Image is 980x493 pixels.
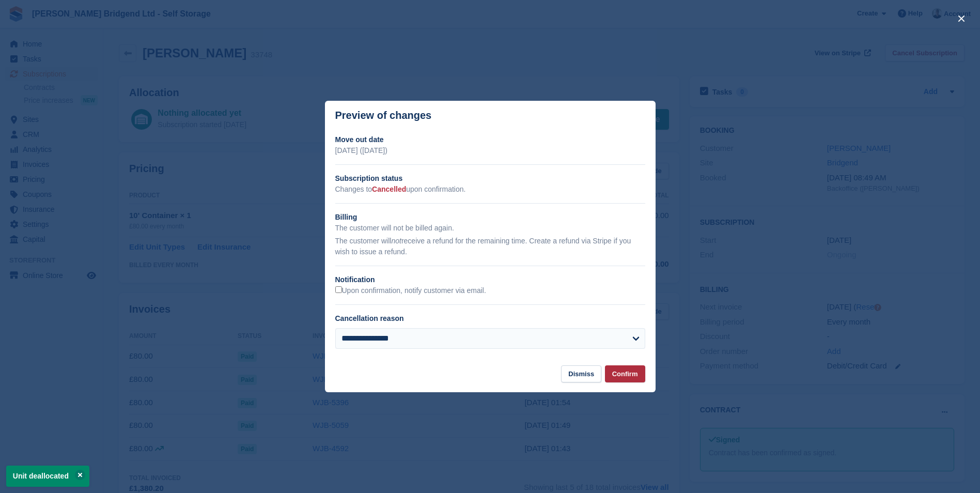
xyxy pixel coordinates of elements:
h2: Notification [335,274,645,285]
p: Preview of changes [335,110,432,121]
h2: Subscription status [335,173,645,184]
h2: Move out date [335,134,645,145]
p: [DATE] ([DATE]) [335,145,645,156]
button: Dismiss [561,365,601,382]
input: Upon confirmation, notify customer via email. [335,286,342,293]
p: The customer will receive a refund for the remaining time. Create a refund via Stripe if you wish... [335,236,645,257]
h2: Billing [335,212,645,223]
span: Cancelled [372,185,406,193]
button: close [953,10,970,27]
p: Unit deallocated [6,466,89,487]
p: The customer will not be billed again. [335,223,645,234]
button: Confirm [605,365,645,382]
p: Changes to upon confirmation. [335,184,645,195]
em: not [391,237,401,245]
label: Cancellation reason [335,314,404,322]
label: Upon confirmation, notify customer via email. [335,286,486,296]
